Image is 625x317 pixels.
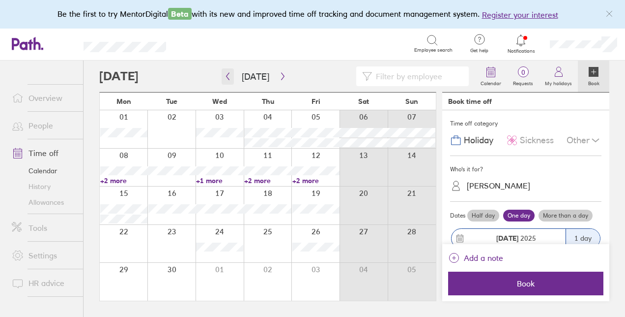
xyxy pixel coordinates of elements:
button: Register your interest [482,9,558,21]
button: Add a note [448,250,503,266]
span: Beta [168,8,192,20]
span: Thu [262,97,274,105]
button: Book [448,272,603,295]
a: +2 more [292,176,340,185]
span: 0 [507,68,539,76]
a: Allowances [4,194,83,210]
a: Time off [4,143,83,163]
div: Search [193,39,218,48]
a: Settings [4,246,83,265]
a: My holidays [539,61,578,92]
a: Calendar [475,61,507,92]
span: Sun [405,97,418,105]
a: +2 more [100,176,147,185]
div: Book time off [448,97,492,105]
span: Notifications [505,48,537,54]
a: HR advice [4,273,83,293]
label: My holidays [539,78,578,87]
label: Calendar [475,78,507,87]
label: Requests [507,78,539,87]
label: More than a day [539,210,593,222]
div: 1 day [566,229,600,248]
a: 0Requests [507,61,539,92]
span: Mon [116,97,131,105]
button: [DATE] [234,68,277,85]
a: +1 more [196,176,243,185]
span: Holiday [464,135,493,146]
a: People [4,116,83,135]
span: Wed [212,97,227,105]
a: Tools [4,218,83,238]
strong: [DATE] [496,234,518,243]
span: Tue [166,97,177,105]
a: Book [578,61,609,92]
span: Employee search [414,47,453,53]
div: Who's it for? [450,162,601,177]
a: Notifications [505,33,537,54]
span: Fri [312,97,320,105]
span: Sickness [520,135,554,146]
div: Time off category [450,116,601,131]
label: Half day [467,210,499,222]
input: Filter by employee [372,67,463,86]
button: [DATE] 20251 day [450,223,601,254]
a: +2 more [244,176,291,185]
span: Add a note [464,250,503,266]
span: Dates [450,212,465,219]
a: History [4,179,83,194]
span: 2025 [496,234,536,242]
div: [PERSON_NAME] [467,181,530,190]
span: Sat [358,97,369,105]
label: Book [582,78,605,87]
label: One day [503,210,535,222]
a: Overview [4,88,83,108]
span: Get help [463,48,495,54]
div: Other [567,131,601,150]
span: Book [455,279,597,288]
div: Be the first to try MentorDigital with its new and improved time off tracking and document manage... [57,8,568,21]
a: Calendar [4,163,83,179]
